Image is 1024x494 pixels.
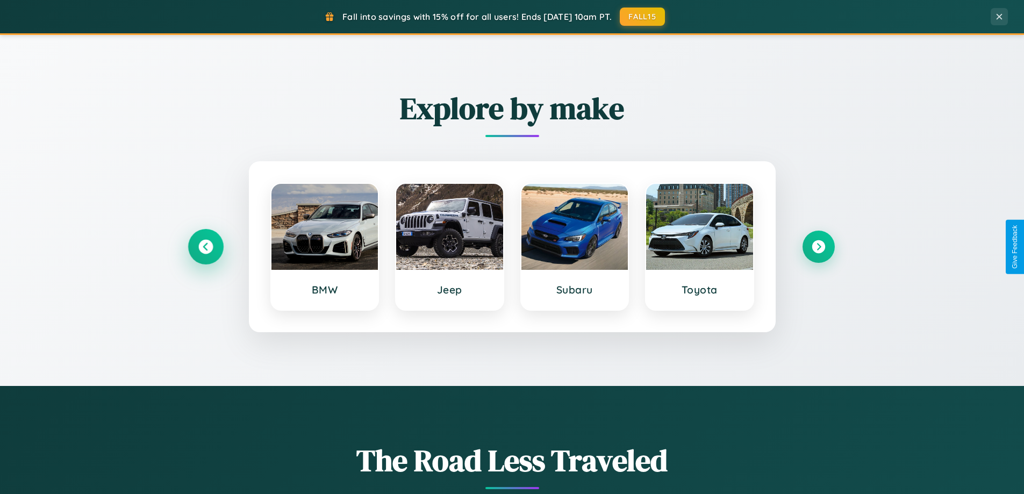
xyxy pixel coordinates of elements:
[342,11,612,22] span: Fall into savings with 15% off for all users! Ends [DATE] 10am PT.
[282,283,368,296] h3: BMW
[190,440,835,481] h1: The Road Less Traveled
[1011,225,1019,269] div: Give Feedback
[190,88,835,129] h2: Explore by make
[532,283,618,296] h3: Subaru
[620,8,665,26] button: FALL15
[657,283,742,296] h3: Toyota
[407,283,492,296] h3: Jeep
